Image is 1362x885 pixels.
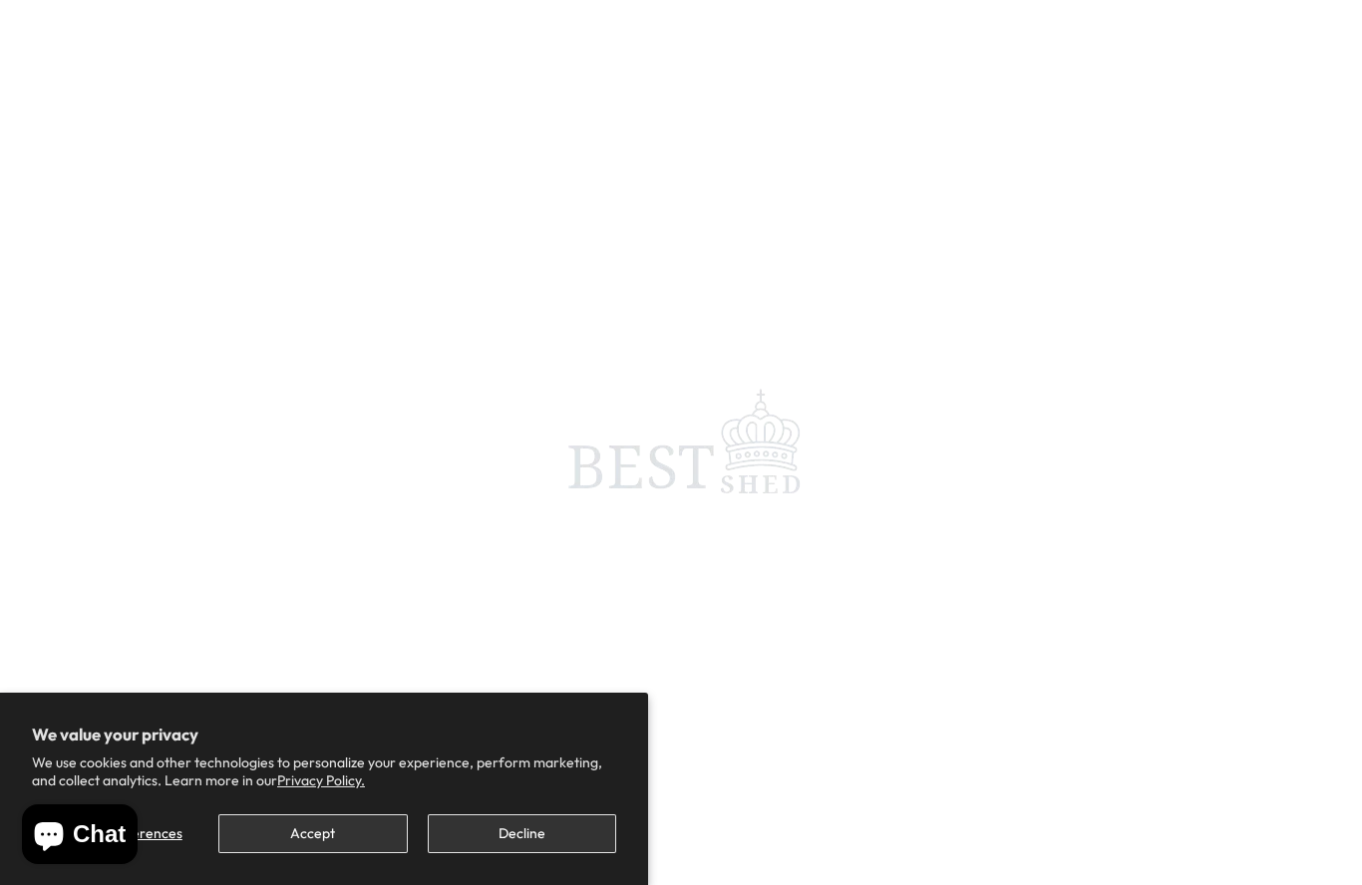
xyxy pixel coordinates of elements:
button: Decline [428,814,616,853]
p: We use cookies and other technologies to personalize your experience, perform marketing, and coll... [32,753,616,789]
inbox-online-store-chat: Shopify online store chat [16,804,144,869]
a: Privacy Policy. [277,771,365,789]
h2: We value your privacy [32,725,616,744]
button: Accept [218,814,407,853]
